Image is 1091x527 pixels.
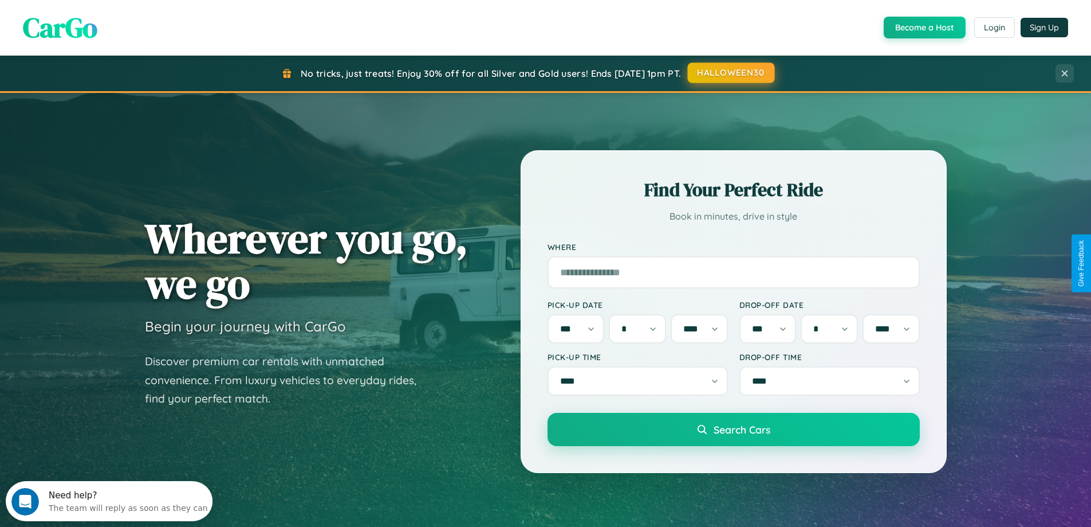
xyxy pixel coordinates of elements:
[739,352,920,362] label: Drop-off Time
[1077,240,1085,287] div: Give Feedback
[145,352,431,408] p: Discover premium car rentals with unmatched convenience. From luxury vehicles to everyday rides, ...
[43,10,202,19] div: Need help?
[548,242,920,252] label: Where
[301,68,681,79] span: No tricks, just treats! Enjoy 30% off for all Silver and Gold users! Ends [DATE] 1pm PT.
[974,17,1015,38] button: Login
[739,300,920,310] label: Drop-off Date
[5,5,213,36] div: Open Intercom Messenger
[688,63,775,83] button: HALLOWEEN30
[548,177,920,202] h2: Find Your Perfect Ride
[1021,18,1068,37] button: Sign Up
[714,423,770,436] span: Search Cars
[145,318,346,335] h3: Begin your journey with CarGo
[145,216,468,306] h1: Wherever you go, we go
[548,300,728,310] label: Pick-up Date
[6,481,212,521] iframe: Intercom live chat discovery launcher
[43,19,202,31] div: The team will reply as soon as they can
[548,413,920,446] button: Search Cars
[548,352,728,362] label: Pick-up Time
[11,488,39,516] iframe: Intercom live chat
[23,9,97,46] span: CarGo
[548,208,920,225] p: Book in minutes, drive in style
[884,17,966,38] button: Become a Host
